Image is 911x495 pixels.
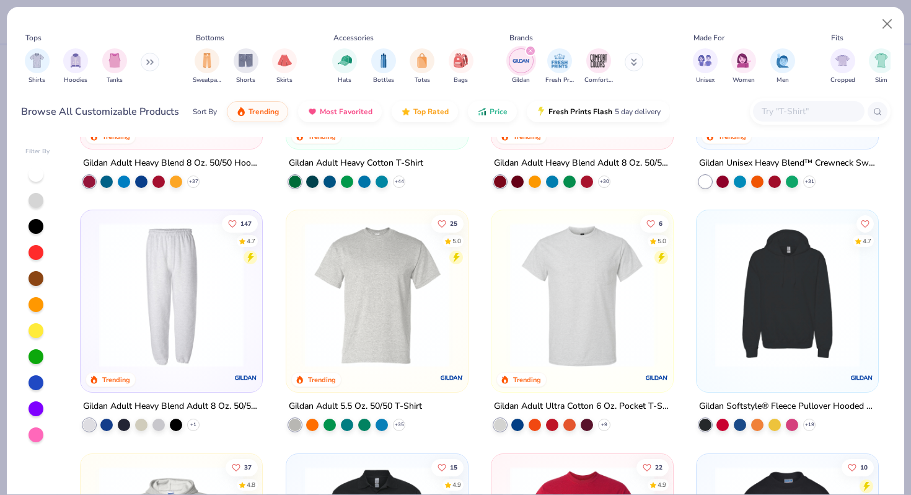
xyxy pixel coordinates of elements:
button: Like [222,215,258,233]
span: Skirts [276,76,293,85]
button: Top Rated [392,101,458,122]
span: 22 [655,464,662,470]
span: Most Favorited [320,107,372,117]
button: filter button [869,48,894,85]
img: Gildan logo [234,365,259,390]
img: Shirts Image [30,53,44,68]
span: Bags [454,76,468,85]
button: filter button [25,48,50,85]
div: 4.9 [658,480,666,489]
img: Sweatpants Image [200,53,214,68]
img: Hats Image [338,53,352,68]
div: Gildan Unisex Heavy Blend™ Crewneck Sweatshirt - 18000 [699,156,876,171]
img: 43775871-4925-4a6c-8439-28c11c82d149 [661,223,817,367]
img: Women Image [737,53,751,68]
div: Tops [25,32,42,43]
img: Shorts Image [239,53,253,68]
button: filter button [410,48,434,85]
div: Gildan Adult Heavy Cotton T-Shirt [289,156,423,171]
button: filter button [731,48,756,85]
div: filter for Shorts [234,48,258,85]
span: + 1 [190,421,196,429]
span: Tanks [107,76,123,85]
div: filter for Comfort Colors [584,48,613,85]
span: 25 [449,221,457,227]
button: Like [856,215,874,233]
div: Gildan Adult 5.5 Oz. 50/50 T-Shirt [289,399,422,414]
img: Hoodies Image [69,53,82,68]
span: Hoodies [64,76,87,85]
span: Top Rated [413,107,449,117]
span: Slim [875,76,887,85]
div: filter for Hats [332,48,357,85]
div: filter for Bottles [371,48,396,85]
span: + 37 [189,178,198,185]
button: filter button [693,48,718,85]
div: Browse All Customizable Products [21,104,179,119]
span: Men [777,76,789,85]
div: Made For [693,32,724,43]
img: Gildan logo [439,365,464,390]
span: Unisex [696,76,715,85]
span: Women [733,76,755,85]
button: Trending [227,101,288,122]
img: trending.gif [236,107,246,117]
button: Close [876,12,899,36]
div: Gildan Adult Heavy Blend 8 Oz. 50/50 Hooded Sweatshirt [83,156,260,171]
span: Hats [338,76,351,85]
div: Gildan Softstyle® Fleece Pullover Hooded Sweatshirt [699,399,876,414]
button: Like [842,458,874,476]
img: Gildan logo [234,122,259,147]
div: filter for Men [770,48,795,85]
div: 5.0 [658,237,666,246]
div: 4.7 [863,237,871,246]
div: filter for Tanks [102,48,127,85]
button: filter button [371,48,396,85]
div: 4.9 [452,480,460,489]
span: + 44 [394,178,403,185]
button: filter button [770,48,795,85]
img: Gildan Image [512,51,530,70]
div: 5.0 [452,237,460,246]
img: Gildan logo [439,122,464,147]
span: Gildan [512,76,530,85]
div: filter for Gildan [509,48,534,85]
div: filter for Totes [410,48,434,85]
img: Bags Image [454,53,467,68]
button: Like [640,215,669,233]
div: filter for Shirts [25,48,50,85]
button: Like [226,458,258,476]
div: Filter By [25,147,50,156]
span: Totes [415,76,430,85]
img: 91159a56-43a2-494b-b098-e2c28039eaf0 [299,223,455,367]
button: filter button [449,48,473,85]
img: Gildan logo [645,122,669,147]
div: filter for Slim [869,48,894,85]
img: Men Image [776,53,790,68]
button: Fresh Prints Flash5 day delivery [527,101,670,122]
img: Gildan logo [850,365,874,390]
span: + 30 [599,178,609,185]
span: 37 [244,464,252,470]
span: Fresh Prints [545,76,574,85]
button: filter button [332,48,357,85]
img: Slim Image [874,53,888,68]
img: eb8a7d79-df70-4ae7-9864-15be3eca354a [455,223,612,367]
span: Cropped [830,76,855,85]
div: 4.7 [247,237,255,246]
button: filter button [509,48,534,85]
div: Fits [831,32,843,43]
span: Shirts [29,76,45,85]
div: filter for Hoodies [63,48,88,85]
img: Gildan logo [850,122,874,147]
span: 147 [240,221,252,227]
span: + 35 [394,421,403,429]
img: TopRated.gif [401,107,411,117]
button: filter button [545,48,574,85]
img: flash.gif [536,107,546,117]
div: filter for Unisex [693,48,718,85]
img: Tanks Image [108,53,121,68]
img: Cropped Image [835,53,850,68]
img: Gildan logo [645,365,669,390]
div: filter for Women [731,48,756,85]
